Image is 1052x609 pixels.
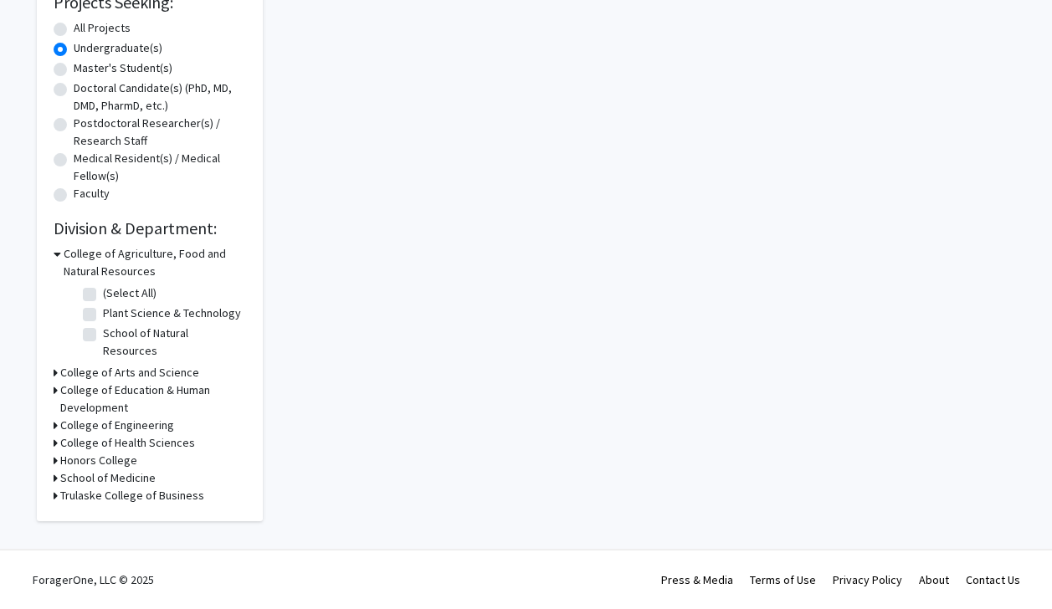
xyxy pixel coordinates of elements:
[54,218,246,238] h2: Division & Department:
[60,364,199,381] h3: College of Arts and Science
[74,39,162,57] label: Undergraduate(s)
[74,19,131,37] label: All Projects
[60,469,156,487] h3: School of Medicine
[833,572,902,587] a: Privacy Policy
[60,452,137,469] h3: Honors College
[60,381,246,417] h3: College of Education & Human Development
[103,304,241,322] label: Plant Science & Technology
[74,115,246,150] label: Postdoctoral Researcher(s) / Research Staff
[661,572,733,587] a: Press & Media
[33,550,154,609] div: ForagerOne, LLC © 2025
[64,245,246,280] h3: College of Agriculture, Food and Natural Resources
[60,434,195,452] h3: College of Health Sciences
[966,572,1020,587] a: Contact Us
[60,487,204,504] h3: Trulaske College of Business
[74,79,246,115] label: Doctoral Candidate(s) (PhD, MD, DMD, PharmD, etc.)
[60,417,174,434] h3: College of Engineering
[74,59,172,77] label: Master's Student(s)
[74,185,110,202] label: Faculty
[74,150,246,185] label: Medical Resident(s) / Medical Fellow(s)
[13,534,71,596] iframe: Chat
[103,284,157,302] label: (Select All)
[750,572,816,587] a: Terms of Use
[919,572,949,587] a: About
[103,325,242,360] label: School of Natural Resources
